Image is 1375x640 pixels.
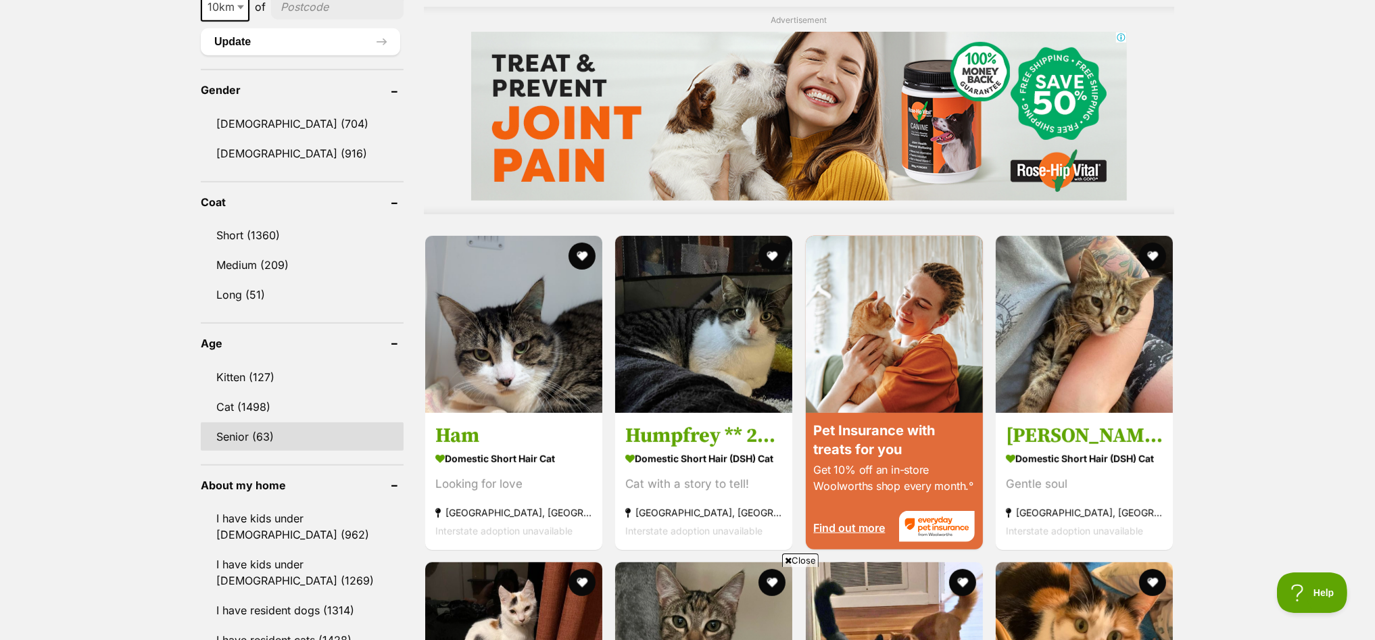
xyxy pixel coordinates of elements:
[759,243,786,270] button: favourite
[425,412,602,549] a: Ham Domestic Short Hair Cat Looking for love [GEOGRAPHIC_DATA], [GEOGRAPHIC_DATA] Interstate adop...
[201,251,404,279] a: Medium (209)
[201,109,404,138] a: [DEMOGRAPHIC_DATA] (704)
[425,236,602,413] img: Ham - Domestic Short Hair Cat
[201,221,404,249] a: Short (1360)
[1006,503,1163,521] strong: [GEOGRAPHIC_DATA], [GEOGRAPHIC_DATA]
[201,280,404,309] a: Long (51)
[435,422,592,448] h3: Ham
[201,84,404,96] header: Gender
[201,504,404,549] a: I have kids under [DEMOGRAPHIC_DATA] (962)
[201,422,404,451] a: Senior (63)
[201,479,404,491] header: About my home
[1006,422,1163,448] h3: [PERSON_NAME] **2nd Chance Cat Rescue**
[435,524,573,536] span: Interstate adoption unavailable
[1006,524,1143,536] span: Interstate adoption unavailable
[996,412,1173,549] a: [PERSON_NAME] **2nd Chance Cat Rescue** Domestic Short Hair (DSH) Cat Gentle soul [GEOGRAPHIC_DAT...
[615,236,792,413] img: Humpfrey ** 2nd Chance Cat Rescue ** - Domestic Short Hair (DSH) Cat
[1277,572,1348,613] iframe: Help Scout Beacon - Open
[625,474,782,493] div: Cat with a story to tell!
[201,363,404,391] a: Kitten (127)
[615,412,792,549] a: Humpfrey ** 2nd Chance Cat Rescue ** Domestic Short Hair (DSH) Cat Cat with a story to tell! [GEO...
[435,474,592,493] div: Looking for love
[1006,448,1163,468] strong: Domestic Short Hair (DSH) Cat
[360,572,1015,633] iframe: Advertisement
[435,448,592,468] strong: Domestic Short Hair Cat
[471,32,1127,201] iframe: Advertisement
[435,503,592,521] strong: [GEOGRAPHIC_DATA], [GEOGRAPHIC_DATA]
[996,236,1173,413] img: Caitlyn **2nd Chance Cat Rescue** - Domestic Short Hair (DSH) Cat
[201,550,404,595] a: I have kids under [DEMOGRAPHIC_DATA] (1269)
[201,596,404,624] a: I have resident dogs (1314)
[1006,474,1163,493] div: Gentle soul
[201,393,404,421] a: Cat (1498)
[625,448,782,468] strong: Domestic Short Hair (DSH) Cat
[201,337,404,349] header: Age
[1139,243,1166,270] button: favourite
[569,243,596,270] button: favourite
[201,196,404,208] header: Coat
[1139,569,1166,596] button: favourite
[625,524,763,536] span: Interstate adoption unavailable
[201,28,400,55] button: Update
[424,7,1174,214] div: Advertisement
[625,503,782,521] strong: [GEOGRAPHIC_DATA], [GEOGRAPHIC_DATA]
[625,422,782,448] h3: Humpfrey ** 2nd Chance Cat Rescue **
[782,553,819,567] span: Close
[201,139,404,168] a: [DEMOGRAPHIC_DATA] (916)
